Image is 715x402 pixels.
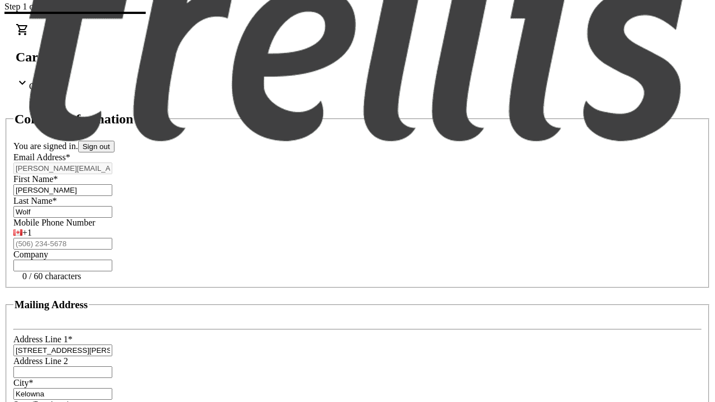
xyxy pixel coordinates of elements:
input: (506) 234-5678 [13,238,112,250]
input: Address [13,344,112,356]
label: City* [13,378,34,387]
label: Mobile Phone Number [13,218,96,227]
label: Address Line 1* [13,334,73,344]
input: City [13,388,112,400]
label: Address Line 2 [13,356,68,366]
tr-character-limit: 0 / 60 characters [22,271,81,281]
label: Company [13,250,48,259]
h3: Mailing Address [15,299,88,311]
